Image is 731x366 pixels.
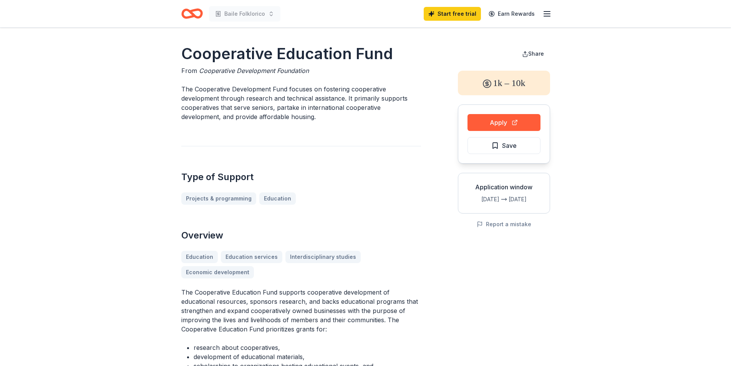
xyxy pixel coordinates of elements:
a: Earn Rewards [484,7,539,21]
h2: Type of Support [181,171,421,183]
a: Start free trial [424,7,481,21]
div: Application window [464,182,544,192]
a: Education [259,192,296,205]
a: Projects & programming [181,192,256,205]
li: development of educational materials, [194,352,421,361]
button: Report a mistake [477,220,531,229]
span: Cooperative Development Foundation [199,67,309,75]
span: Share [528,50,544,57]
p: The Cooperative Education Fund supports cooperative development of educational resources, sponsor... [181,288,421,334]
p: The Cooperative Development Fund focuses on fostering cooperative development through research an... [181,84,421,121]
div: 1k – 10k [458,71,550,95]
div: [DATE] [464,195,499,204]
button: Share [516,46,550,61]
div: From [181,66,421,75]
div: [DATE] [509,195,544,204]
h1: Cooperative Education Fund [181,43,421,65]
h2: Overview [181,229,421,242]
button: Save [467,137,540,154]
span: Save [502,141,517,151]
button: Apply [467,114,540,131]
button: Baile Folklorico [209,6,280,22]
a: Home [181,5,203,23]
li: research about cooperatives, [194,343,421,352]
span: Baile Folklorico [224,9,265,18]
